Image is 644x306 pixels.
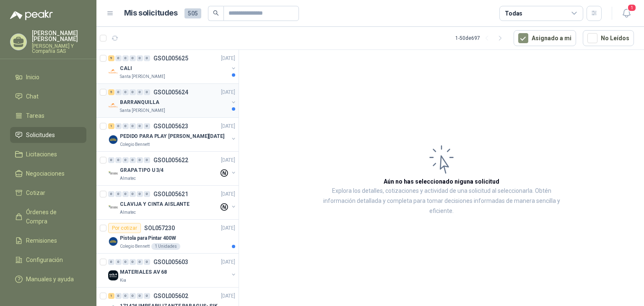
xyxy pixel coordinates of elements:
div: 0 [137,293,143,299]
div: 0 [122,293,129,299]
img: Company Logo [108,236,118,246]
div: 0 [137,259,143,265]
p: Colegio Bennett [120,243,150,250]
span: search [213,10,219,16]
div: 0 [137,89,143,95]
p: GSOL005625 [153,55,188,61]
div: 0 [130,259,136,265]
a: 0 0 0 0 0 0 GSOL005622[DATE] Company LogoGRAPA TIPO U 3/4Almatec [108,155,237,182]
img: Company Logo [108,135,118,145]
h1: Mis solicitudes [124,7,178,19]
img: Company Logo [108,101,118,111]
button: Asignado a mi [514,30,576,46]
a: Por cotizarSOL057230[DATE] Company LogoPistola para Pintar 400WColegio Bennett1 Unidades [96,220,239,254]
div: 0 [108,157,114,163]
div: 0 [130,191,136,197]
p: GSOL005624 [153,89,188,95]
div: 0 [122,259,129,265]
p: GSOL005622 [153,157,188,163]
p: [DATE] [221,292,235,300]
div: 0 [115,293,122,299]
img: Company Logo [108,169,118,179]
a: Órdenes de Compra [10,204,86,229]
div: 0 [130,293,136,299]
div: 0 [122,89,129,95]
div: 0 [115,191,122,197]
div: 0 [144,55,150,61]
div: 0 [130,55,136,61]
div: 0 [144,89,150,95]
span: Inicio [26,73,39,82]
div: 0 [144,123,150,129]
div: 0 [108,259,114,265]
p: Pistola para Pintar 400W [120,234,176,242]
img: Company Logo [108,67,118,77]
h3: Aún no has seleccionado niguna solicitud [384,177,499,186]
span: Tareas [26,111,44,120]
div: 0 [137,157,143,163]
span: Manuales y ayuda [26,275,74,284]
p: GSOL005602 [153,293,188,299]
div: 0 [115,123,122,129]
div: 0 [115,55,122,61]
button: 1 [619,6,634,21]
span: Licitaciones [26,150,57,159]
p: Santa [PERSON_NAME] [120,73,165,80]
span: 505 [184,8,201,18]
p: [DATE] [221,224,235,232]
span: Órdenes de Compra [26,207,78,226]
a: 1 0 0 0 0 0 GSOL005623[DATE] Company LogoPEDIDO PARA PLAY [PERSON_NAME][DATE]Colegio Bennett [108,121,237,148]
div: 0 [122,123,129,129]
span: Solicitudes [26,130,55,140]
p: Explora los detalles, cotizaciones y actividad de una solicitud al seleccionarla. Obtén informaci... [323,186,560,216]
div: 0 [115,157,122,163]
a: Manuales y ayuda [10,271,86,287]
a: Negociaciones [10,166,86,182]
div: 0 [137,191,143,197]
div: 0 [130,123,136,129]
a: 5 0 0 0 0 0 GSOL005624[DATE] Company LogoBARRANQUILLASanta [PERSON_NAME] [108,87,237,114]
div: 0 [144,259,150,265]
p: [DATE] [221,190,235,198]
p: [DATE] [221,54,235,62]
div: 0 [122,55,129,61]
a: Remisiones [10,233,86,249]
div: 0 [122,191,129,197]
div: 0 [137,55,143,61]
p: GRAPA TIPO U 3/4 [120,166,164,174]
span: Configuración [26,255,63,265]
button: No Leídos [583,30,634,46]
p: GSOL005623 [153,123,188,129]
div: 1 Unidades [151,243,180,250]
img: Company Logo [108,270,118,280]
a: Licitaciones [10,146,86,162]
p: SOL057230 [144,225,175,231]
div: 0 [144,157,150,163]
div: 0 [130,157,136,163]
p: [DATE] [221,122,235,130]
p: [PERSON_NAME] Y Compañía SAS [32,44,86,54]
a: 0 0 0 0 0 0 GSOL005603[DATE] Company LogoMATERIALES AV 68Kia [108,257,237,284]
div: 1 [108,123,114,129]
div: 0 [144,293,150,299]
div: Todas [505,9,522,18]
div: 9 [108,55,114,61]
p: [DATE] [221,156,235,164]
div: 1 - 50 de 697 [455,31,507,45]
p: BARRANQUILLA [120,99,159,106]
p: MATERIALES AV 68 [120,268,167,276]
div: 0 [115,89,122,95]
a: Solicitudes [10,127,86,143]
p: [DATE] [221,88,235,96]
a: 0 0 0 0 0 0 GSOL005621[DATE] Company LogoCLAVIJA Y CINTA AISLANTEAlmatec [108,189,237,216]
a: 9 0 0 0 0 0 GSOL005625[DATE] Company LogoCALISanta [PERSON_NAME] [108,53,237,80]
div: 5 [108,89,114,95]
span: 1 [627,4,636,12]
span: Chat [26,92,39,101]
div: 0 [144,191,150,197]
p: PEDIDO PARA PLAY [PERSON_NAME][DATE] [120,132,224,140]
span: Remisiones [26,236,57,245]
a: Inicio [10,69,86,85]
p: GSOL005603 [153,259,188,265]
p: GSOL005621 [153,191,188,197]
